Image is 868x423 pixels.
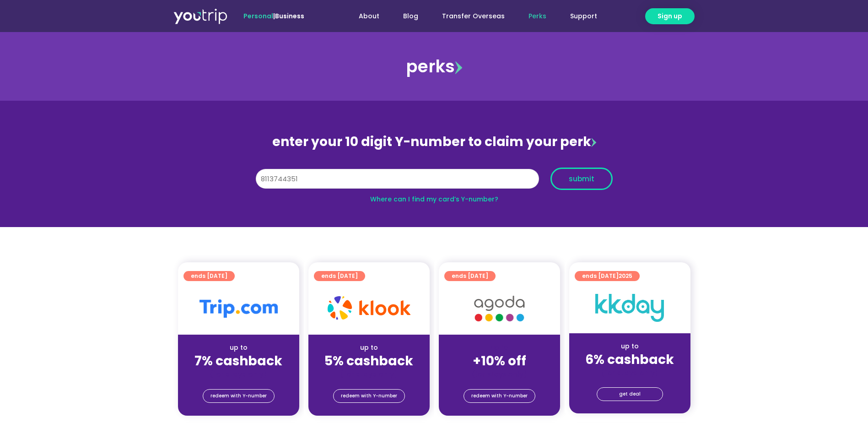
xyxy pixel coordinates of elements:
[324,352,413,370] strong: 5% cashback
[275,11,304,21] a: Business
[185,343,292,352] div: up to
[347,8,391,25] a: About
[243,11,304,21] span: |
[316,369,422,379] div: (for stays only)
[491,343,508,352] span: up to
[430,8,517,25] a: Transfer Overseas
[314,271,365,281] a: ends [DATE]
[658,11,682,21] span: Sign up
[582,271,632,281] span: ends [DATE]
[243,11,273,21] span: Personal
[256,169,539,189] input: 10 digit Y-number (e.g. 8123456789)
[341,390,397,402] span: redeem with Y-number
[194,352,282,370] strong: 7% cashback
[471,390,528,402] span: redeem with Y-number
[210,390,267,402] span: redeem with Y-number
[585,351,674,369] strong: 6% cashback
[191,271,227,281] span: ends [DATE]
[256,168,613,197] form: Y Number
[446,369,553,379] div: (for stays only)
[329,8,609,25] nav: Menu
[370,195,498,204] a: Where can I find my card’s Y-number?
[391,8,430,25] a: Blog
[185,369,292,379] div: (for stays only)
[444,271,496,281] a: ends [DATE]
[452,271,488,281] span: ends [DATE]
[558,8,609,25] a: Support
[550,168,613,190] button: submit
[619,272,632,280] span: 2025
[569,175,594,182] span: submit
[577,342,683,351] div: up to
[183,271,235,281] a: ends [DATE]
[473,352,526,370] strong: +10% off
[645,8,695,24] a: Sign up
[597,387,663,401] a: get deal
[577,368,683,378] div: (for stays only)
[251,130,617,154] div: enter your 10 digit Y-number to claim your perk
[517,8,558,25] a: Perks
[321,271,358,281] span: ends [DATE]
[619,388,641,401] span: get deal
[203,389,275,403] a: redeem with Y-number
[575,271,640,281] a: ends [DATE]2025
[333,389,405,403] a: redeem with Y-number
[464,389,535,403] a: redeem with Y-number
[316,343,422,352] div: up to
